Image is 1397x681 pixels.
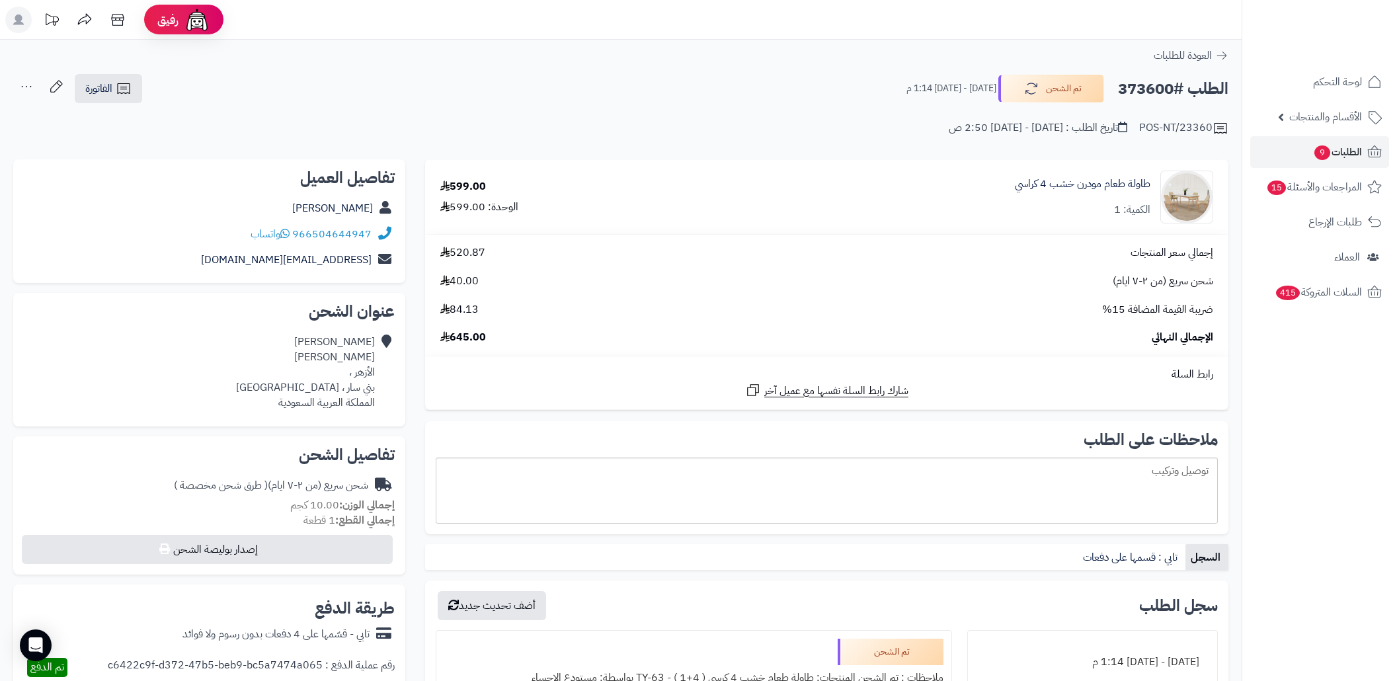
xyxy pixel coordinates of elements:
span: لوحة التحكم [1313,73,1362,91]
button: أضف تحديث جديد [438,591,546,620]
strong: إجمالي القطع: [335,512,395,528]
a: تحديثات المنصة [35,7,68,36]
span: 15 [1267,180,1287,195]
a: السلات المتروكة415 [1250,276,1389,308]
h2: طريقة الدفع [315,600,395,616]
h2: تفاصيل العميل [24,170,395,186]
a: الفاتورة [75,74,142,103]
img: ai-face.png [184,7,210,33]
div: الكمية: 1 [1114,202,1150,218]
span: 645.00 [440,330,486,345]
span: رفيق [157,12,179,28]
span: ضريبة القيمة المضافة 15% [1102,302,1213,317]
h2: ملاحظات على الطلب [436,432,1218,448]
button: تم الشحن [998,75,1104,102]
span: العملاء [1334,248,1360,266]
h2: الطلب #373600 [1118,75,1228,102]
span: 520.87 [440,245,485,260]
div: [PERSON_NAME] [PERSON_NAME] الأزهر ، بني سار ، [GEOGRAPHIC_DATA] المملكة العربية السعودية [236,335,375,410]
span: ( طرق شحن مخصصة ) [174,477,268,493]
a: 966504644947 [292,226,372,242]
span: الإجمالي النهائي [1152,330,1213,345]
a: شارك رابط السلة نفسها مع عميل آخر [745,382,908,399]
span: إجمالي سعر المنتجات [1131,245,1213,260]
span: 415 [1275,285,1300,300]
span: 9 [1314,145,1331,160]
span: تم الدفع [30,659,64,675]
div: تم الشحن [838,639,943,665]
a: المراجعات والأسئلة15 [1250,171,1389,203]
button: إصدار بوليصة الشحن [22,535,393,564]
a: [PERSON_NAME] [292,200,373,216]
a: [EMAIL_ADDRESS][DOMAIN_NAME] [201,252,372,268]
a: تابي : قسمها على دفعات [1078,544,1185,571]
span: 40.00 [440,274,479,289]
span: المراجعات والأسئلة [1266,178,1362,196]
div: توصيل وتركيب [436,458,1218,524]
span: شحن سريع (من ٢-٧ ايام) [1113,274,1213,289]
h2: عنوان الشحن [24,303,395,319]
span: شارك رابط السلة نفسها مع عميل آخر [764,383,908,399]
small: [DATE] - [DATE] 1:14 م [906,82,996,95]
span: الطلبات [1313,143,1362,161]
div: رابط السلة [430,367,1223,382]
a: واتساب [251,226,290,242]
a: الطلبات9 [1250,136,1389,168]
small: 1 قطعة [303,512,395,528]
span: السلات المتروكة [1275,283,1362,301]
span: طلبات الإرجاع [1308,213,1362,231]
img: 1752667706-1-90x90.jpg [1161,171,1213,223]
h3: سجل الطلب [1139,598,1218,614]
a: السجل [1185,544,1228,571]
div: رقم عملية الدفع : c6422c9f-d372-47b5-beb9-bc5a7474a065 [108,658,395,677]
span: الأقسام والمنتجات [1289,108,1362,126]
a: العودة للطلبات [1154,48,1228,63]
span: 84.13 [440,302,479,317]
div: الوحدة: 599.00 [440,200,518,215]
a: طاولة طعام مودرن خشب 4 كراسي [1015,177,1150,192]
div: تاريخ الطلب : [DATE] - [DATE] 2:50 ص [949,120,1127,136]
h2: تفاصيل الشحن [24,447,395,463]
a: لوحة التحكم [1250,66,1389,98]
span: العودة للطلبات [1154,48,1212,63]
div: تابي - قسّمها على 4 دفعات بدون رسوم ولا فوائد [182,627,370,642]
a: العملاء [1250,241,1389,273]
div: [DATE] - [DATE] 1:14 م [976,649,1209,675]
small: 10.00 كجم [290,497,395,513]
img: logo-2.png [1307,10,1384,38]
strong: إجمالي الوزن: [339,497,395,513]
div: 599.00 [440,179,486,194]
div: Open Intercom Messenger [20,629,52,661]
a: طلبات الإرجاع [1250,206,1389,238]
div: شحن سريع (من ٢-٧ ايام) [174,478,368,493]
div: POS-NT/23360 [1139,120,1228,136]
span: الفاتورة [85,81,112,97]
